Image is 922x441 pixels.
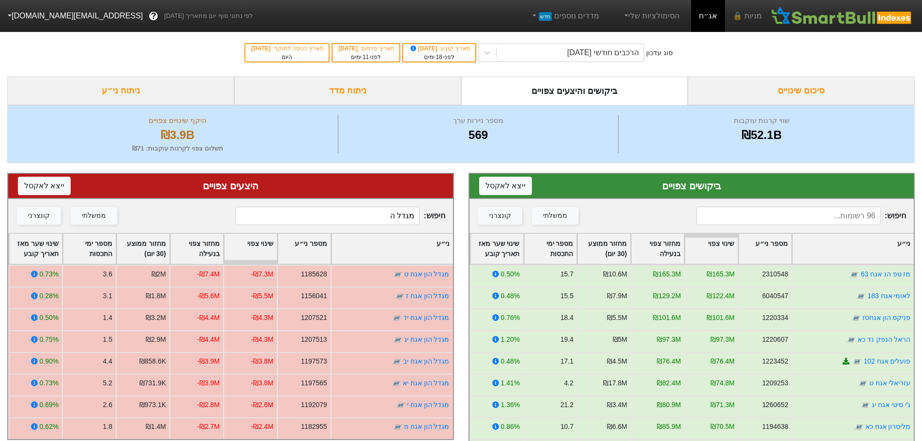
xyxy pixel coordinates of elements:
[332,234,453,264] div: Toggle SortBy
[710,335,735,345] div: ₪97.3M
[685,234,738,264] div: Toggle SortBy
[560,291,573,301] div: 15.5
[707,269,734,279] div: ₪165.3M
[40,422,59,432] div: 0.62%
[532,207,578,225] button: ממשלתי
[117,234,169,264] div: Toggle SortBy
[500,335,519,345] div: 1.20%
[251,313,273,323] div: -₪4.3M
[479,179,905,193] div: ביקושים צפויים
[301,291,327,301] div: 1156041
[251,422,273,432] div: -₪2.4M
[657,422,681,432] div: ₪85.9M
[867,292,910,300] a: לאומי אגח 183
[151,269,166,279] div: ₪2M
[146,422,166,432] div: ₪1.4M
[861,270,910,278] a: מז טפ הנ אגח 63
[603,378,627,388] div: ₪17.8M
[479,177,532,195] button: ייצא לאקסל
[606,400,627,410] div: ₪3.4M
[301,422,327,432] div: 1182955
[17,207,61,225] button: קונצרני
[197,335,220,345] div: -₪4.4M
[404,423,450,430] a: מגדל הון אגח ח
[500,313,519,323] div: 0.76%
[762,422,788,432] div: 1194638
[7,76,234,105] div: ניתוח ני״ע
[40,291,59,301] div: 0.28%
[403,357,450,365] a: מגדל הון אגח יב
[103,335,112,345] div: 1.5
[646,48,673,58] div: סוג עדכון
[657,378,681,388] div: ₪82.4M
[861,400,870,410] img: tase link
[560,356,573,366] div: 17.1
[40,269,59,279] div: 0.73%
[71,207,117,225] button: ממשלתי
[403,314,450,321] a: מגדל הון אגח יד
[301,400,327,410] div: 1192079
[762,269,788,279] div: 2310548
[489,211,511,221] div: קונצרני
[393,270,403,279] img: tase link
[500,291,519,301] div: 0.48%
[103,269,112,279] div: 3.6
[170,234,223,264] div: Toggle SortBy
[341,126,616,144] div: 569
[500,400,519,410] div: 1.36%
[82,211,106,221] div: ממשלתי
[234,76,461,105] div: ניתוח מדד
[404,270,450,278] a: מגדל הון אגח ט
[762,291,788,301] div: 6040547
[338,45,359,52] span: [DATE]
[251,356,273,366] div: -₪3.8M
[739,234,791,264] div: Toggle SortBy
[151,10,156,23] span: ?
[407,401,450,409] a: מגדל הון אגח י
[872,401,910,409] a: ג'י סיטי אגח יג
[567,47,639,59] div: הרכבים חודשי [DATE]
[103,356,112,366] div: 4.4
[707,313,734,323] div: ₪101.6M
[9,234,62,264] div: Toggle SortBy
[560,400,573,410] div: 21.2
[251,378,273,388] div: -₪3.8M
[606,291,627,301] div: ₪7.9M
[710,400,735,410] div: ₪71.3M
[197,400,220,410] div: -₪2.8M
[696,207,881,225] input: 96 רשומות...
[40,378,59,388] div: 0.73%
[392,379,401,388] img: tase link
[762,335,788,345] div: 1220607
[500,378,519,388] div: 1.41%
[250,44,324,53] div: תאריך כניסה לתוקף :
[696,207,906,225] span: חיפוש :
[301,269,327,279] div: 1185628
[63,234,116,264] div: Toggle SortBy
[408,44,470,53] div: תאריך קובע :
[762,400,788,410] div: 1260652
[631,234,684,264] div: Toggle SortBy
[500,356,519,366] div: 0.48%
[393,422,403,432] img: tase link
[235,207,420,225] input: 473 רשומות...
[478,207,522,225] button: קונצרני
[500,269,519,279] div: 0.50%
[621,126,902,144] div: ₪52.1B
[688,76,915,105] div: סיכום שינויים
[301,378,327,388] div: 1197565
[197,356,220,366] div: -₪3.9M
[20,115,335,126] div: היקף שינויים צפויים
[393,335,403,345] img: tase link
[560,269,573,279] div: 15.7
[606,356,627,366] div: ₪4.5M
[707,291,734,301] div: ₪122.4M
[197,313,220,323] div: -₪4.4M
[543,211,567,221] div: ממשלתי
[657,356,681,366] div: ₪76.4M
[278,234,331,264] div: Toggle SortBy
[197,291,220,301] div: -₪5.6M
[710,422,735,432] div: ₪70.5M
[164,11,253,21] span: לפי נתוני סוף יום מתאריך [DATE]
[858,379,867,388] img: tase link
